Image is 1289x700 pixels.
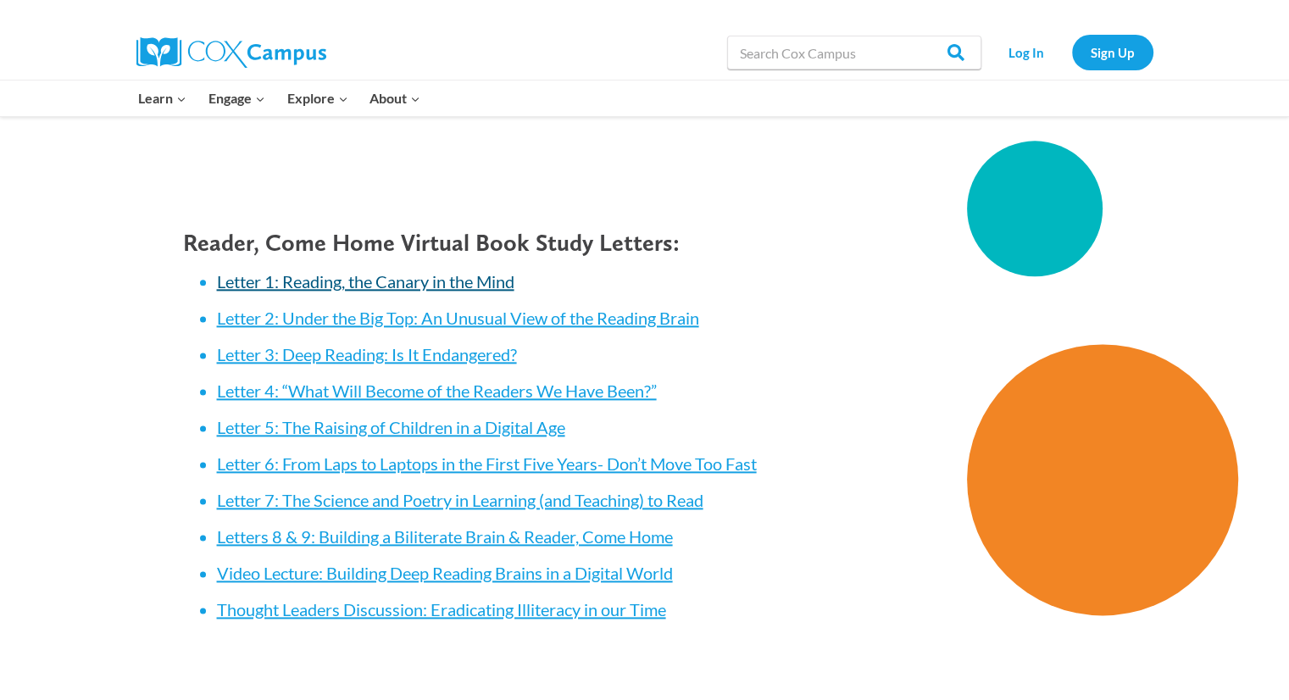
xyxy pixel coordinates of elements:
[217,526,673,547] a: Letters 8 & 9: Building a Biliterate Brain & Reader, Come Home
[1072,35,1153,69] a: Sign Up
[128,81,198,116] button: Child menu of Learn
[217,453,757,474] a: Letter 6: From Laps to Laptops in the First Five Years- Don’t Move Too Fast
[217,599,666,619] a: Thought Leaders Discussion: Eradicating Illiteracy in our Time
[727,36,981,69] input: Search Cox Campus
[217,308,699,328] a: Letter 2: Under the Big Top: An Unusual View of the Reading Brain
[128,81,431,116] nav: Primary Navigation
[990,35,1064,69] a: Log In
[217,490,703,510] a: Letter 7: The Science and Poetry in Learning (and Teaching) to Read
[136,37,326,68] img: Cox Campus
[217,381,657,401] a: Letter 4: “What Will Become of the Readers We Have Been?”
[217,344,517,364] a: Letter 3: Deep Reading: Is It Endangered?
[183,229,776,258] h4: Reader, Come Home Virtual Book Study Letters:
[217,563,673,583] a: Video Lecture: Building Deep Reading Brains in a Digital World
[358,81,431,116] button: Child menu of About
[276,81,359,116] button: Child menu of Explore
[217,271,514,292] a: Letter 1: Reading, the Canary in the Mind
[990,35,1153,69] nav: Secondary Navigation
[217,417,565,437] a: Letter 5: The Raising of Children in a Digital Age
[197,81,276,116] button: Child menu of Engage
